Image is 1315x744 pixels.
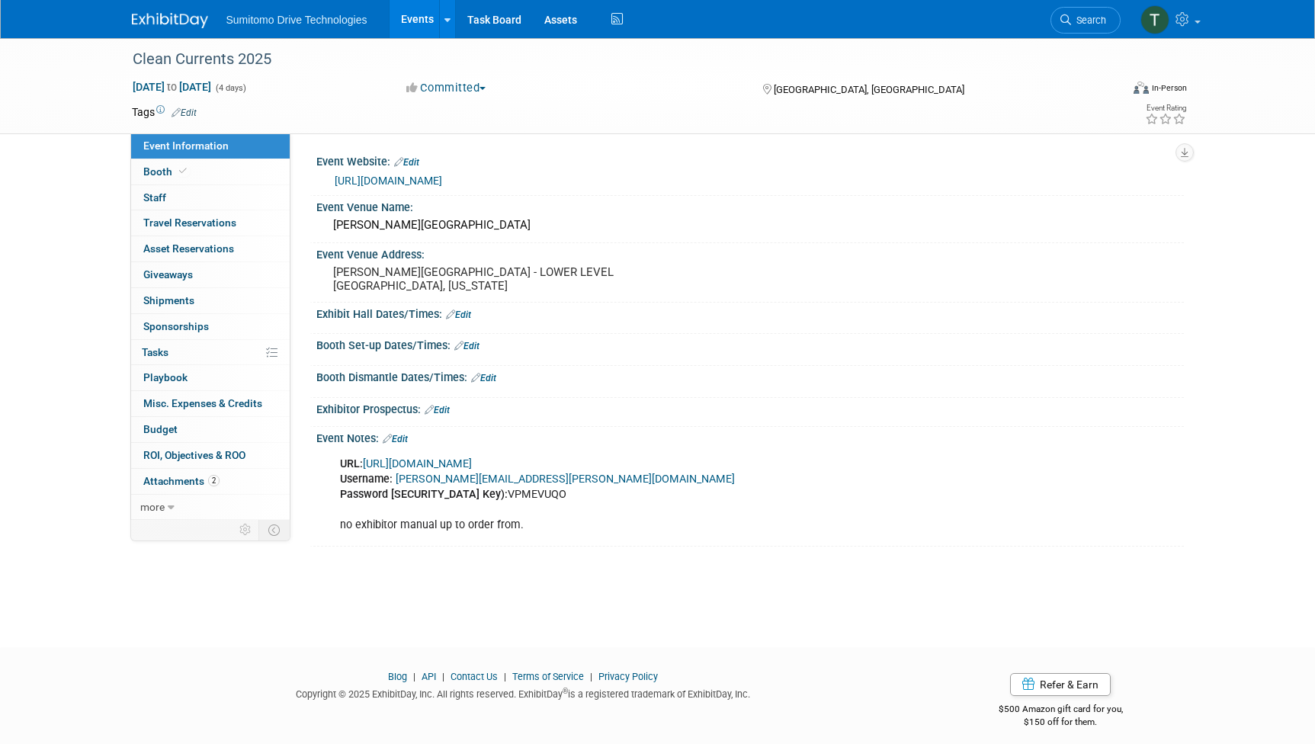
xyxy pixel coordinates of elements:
div: Event Notes: [316,427,1184,447]
div: [PERSON_NAME][GEOGRAPHIC_DATA] [328,213,1172,237]
div: Event Rating [1145,104,1186,112]
a: Shipments [131,288,290,313]
a: Blog [388,671,407,682]
span: Staff [143,191,166,204]
span: 2 [208,475,220,486]
button: Committed [401,80,492,96]
span: Asset Reservations [143,242,234,255]
span: | [586,671,596,682]
td: Tags [132,104,197,120]
div: Booth Dismantle Dates/Times: [316,366,1184,386]
span: to [165,81,179,93]
div: Copyright © 2025 ExhibitDay, Inc. All rights reserved. ExhibitDay is a registered trademark of Ex... [132,684,916,701]
span: Travel Reservations [143,216,236,229]
span: Misc. Expenses & Credits [143,397,262,409]
span: (4 days) [214,83,246,93]
a: Privacy Policy [598,671,658,682]
a: Travel Reservations [131,210,290,236]
span: Budget [143,423,178,435]
a: Misc. Expenses & Credits [131,391,290,416]
span: | [409,671,419,682]
a: Edit [446,309,471,320]
div: Exhibit Hall Dates/Times: [316,303,1184,322]
div: Event Venue Name: [316,196,1184,215]
a: Asset Reservations [131,236,290,261]
a: Playbook [131,365,290,390]
span: Shipments [143,294,194,306]
a: Event Information [131,133,290,159]
img: Format-Inperson.png [1134,82,1149,94]
a: Contact Us [451,671,498,682]
span: ROI, Objectives & ROO [143,449,245,461]
a: Terms of Service [512,671,584,682]
b: Password [SECURITY_DATA] Key): [340,488,508,501]
a: Budget [131,417,290,442]
a: Refer & Earn [1010,673,1111,696]
a: ROI, Objectives & ROO [131,443,290,468]
a: Edit [471,373,496,383]
td: Personalize Event Tab Strip [233,520,259,540]
pre: [PERSON_NAME][GEOGRAPHIC_DATA] - LOWER LEVEL [GEOGRAPHIC_DATA], [US_STATE] [333,265,661,293]
a: more [131,495,290,520]
div: $150 off for them. [938,716,1184,729]
a: Edit [383,434,408,444]
a: API [422,671,436,682]
span: Attachments [143,475,220,487]
span: Playbook [143,371,188,383]
span: Search [1071,14,1106,26]
span: more [140,501,165,513]
span: | [500,671,510,682]
a: Sponsorships [131,314,290,339]
a: Tasks [131,340,290,365]
a: Edit [394,157,419,168]
b: Username: [340,473,393,486]
div: Booth Set-up Dates/Times: [316,334,1184,354]
b: URL: [340,457,363,470]
span: Giveaways [143,268,193,281]
div: VPMEVUQO no exhibitor manual up to order from. [329,449,1016,540]
i: Booth reservation complete [179,167,187,175]
a: Attachments2 [131,469,290,494]
sup: ® [563,687,568,695]
div: Clean Currents 2025 [127,46,1098,73]
span: Event Information [143,139,229,152]
span: [GEOGRAPHIC_DATA], [GEOGRAPHIC_DATA] [774,84,964,95]
span: | [438,671,448,682]
div: Event Venue Address: [316,243,1184,262]
a: Booth [131,159,290,184]
a: Edit [172,107,197,118]
a: Edit [454,341,479,351]
a: [URL][DOMAIN_NAME] [335,175,442,187]
div: In-Person [1151,82,1187,94]
div: Exhibitor Prospectus: [316,398,1184,418]
div: Event Website: [316,150,1184,170]
span: Sponsorships [143,320,209,332]
a: Search [1050,7,1121,34]
a: Staff [131,185,290,210]
span: Tasks [142,346,168,358]
img: ExhibitDay [132,13,208,28]
a: Edit [425,405,450,415]
img: Taylor Mobley [1140,5,1169,34]
a: [URL][DOMAIN_NAME] [363,457,472,470]
div: Event Format [1031,79,1188,102]
span: Sumitomo Drive Technologies [226,14,367,26]
span: Booth [143,165,190,178]
span: [DATE] [DATE] [132,80,212,94]
a: Giveaways [131,262,290,287]
a: [PERSON_NAME][EMAIL_ADDRESS][PERSON_NAME][DOMAIN_NAME] [396,473,735,486]
div: $500 Amazon gift card for you, [938,693,1184,728]
td: Toggle Event Tabs [258,520,290,540]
